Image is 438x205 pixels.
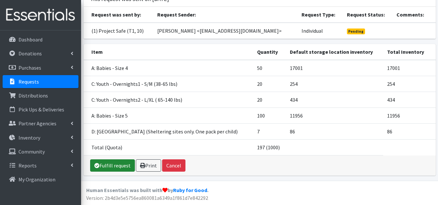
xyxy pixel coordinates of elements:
button: Cancel [162,159,185,172]
td: Individual [298,23,343,39]
a: Inventory [3,131,78,144]
a: Print [136,159,161,172]
td: 50 [253,60,286,76]
a: Partner Agencies [3,117,78,130]
td: 17001 [383,60,435,76]
img: HumanEssentials [3,4,78,26]
a: Distributions [3,89,78,102]
a: Fulfill request [90,159,135,172]
strong: Human Essentials was built with by . [86,187,208,193]
th: Request Sender: [153,7,298,23]
p: Inventory [18,134,40,141]
td: 254 [286,76,384,92]
td: 7 [253,123,286,139]
span: Version: 2b4d3e5e5756ea860081a6349a1f861d7e842292 [86,195,208,201]
td: 434 [286,92,384,108]
span: Pending [347,28,365,34]
td: (1) Project Safe (T1, 10) [84,23,153,39]
td: 11956 [383,108,435,123]
p: Reports [18,162,37,169]
p: Partner Agencies [18,120,56,127]
td: 11956 [286,108,384,123]
th: Request Type: [298,7,343,23]
td: 86 [286,123,384,139]
td: 197 (1000) [253,139,286,155]
p: Purchases [18,64,41,71]
th: Request was sent by: [84,7,153,23]
td: 20 [253,76,286,92]
th: Default storage location inventory [286,44,384,60]
th: Request Status: [343,7,393,23]
a: Purchases [3,61,78,74]
td: D: [GEOGRAPHIC_DATA] (Sheltering sites only. One pack per child) [84,123,253,139]
a: Dashboard [3,33,78,46]
p: My Organization [18,176,55,183]
a: Requests [3,75,78,88]
p: Donations [18,50,42,57]
p: Distributions [18,92,48,99]
th: Item [84,44,253,60]
td: 434 [383,92,435,108]
th: Total Inventory [383,44,435,60]
td: A: Babies - Size 5 [84,108,253,123]
p: Dashboard [18,36,42,43]
td: C: Youth - Overnights1 - S/M (38-65 lbs) [84,76,253,92]
td: 254 [383,76,435,92]
a: My Organization [3,173,78,186]
a: Reports [3,159,78,172]
td: 86 [383,123,435,139]
td: 100 [253,108,286,123]
td: Total (Quota) [84,139,253,155]
td: 17001 [286,60,384,76]
th: Quantity [253,44,286,60]
th: Comments: [393,7,435,23]
p: Pick Ups & Deliveries [18,106,64,113]
td: C: Youth - Overnights2 - L/XL ( 65-140 lbs) [84,92,253,108]
td: 20 [253,92,286,108]
p: Community [18,148,45,155]
td: A: Babies - Size 4 [84,60,253,76]
td: [PERSON_NAME] <[EMAIL_ADDRESS][DOMAIN_NAME]> [153,23,298,39]
p: Requests [18,78,39,85]
a: Pick Ups & Deliveries [3,103,78,116]
a: Community [3,145,78,158]
a: Ruby for Good [173,187,207,193]
a: Donations [3,47,78,60]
